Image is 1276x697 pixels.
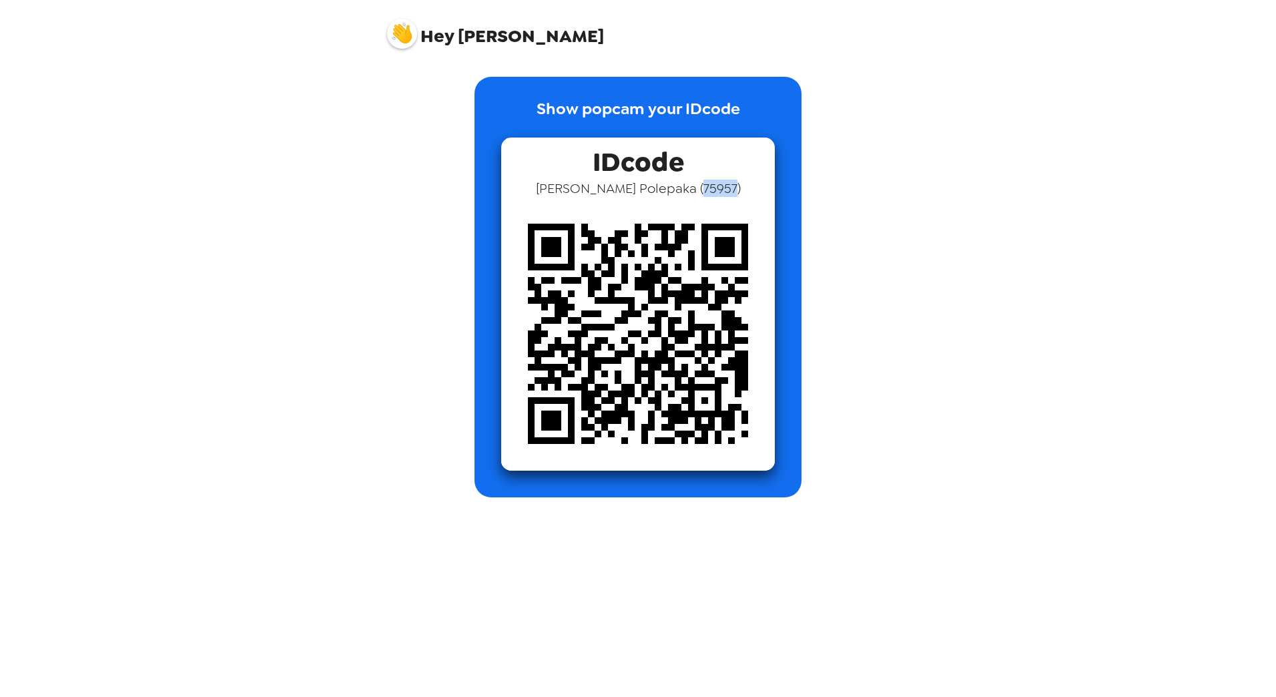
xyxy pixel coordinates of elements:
span: [PERSON_NAME] Polepaka ( 75957 ) [536,180,741,197]
img: qr code [501,197,775,471]
p: Show popcam your IDcode [537,97,740,138]
span: IDcode [593,138,684,180]
img: profile pic [387,19,417,49]
span: Hey [420,24,454,48]
span: [PERSON_NAME] [387,12,604,45]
